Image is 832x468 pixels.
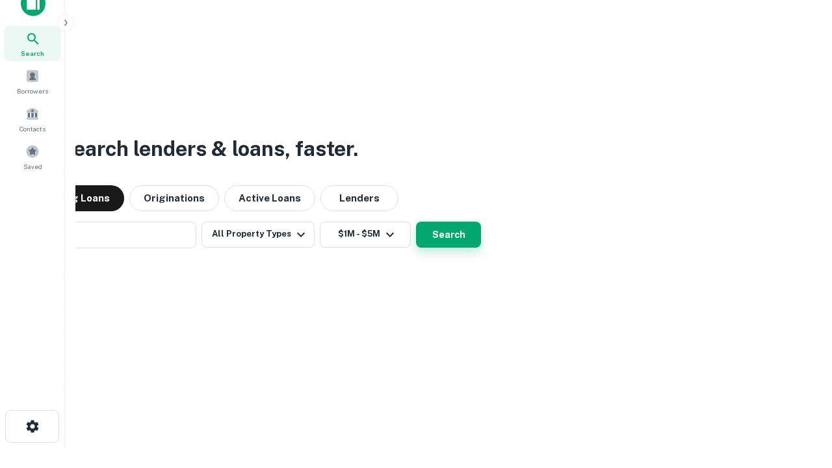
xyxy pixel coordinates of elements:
[59,133,358,164] h3: Search lenders & loans, faster.
[224,185,315,211] button: Active Loans
[23,161,42,172] span: Saved
[320,222,411,248] button: $1M - $5M
[4,26,61,61] a: Search
[19,123,45,134] span: Contacts
[201,222,315,248] button: All Property Types
[21,48,44,58] span: Search
[320,185,398,211] button: Lenders
[4,101,61,136] a: Contacts
[767,364,832,426] iframe: Chat Widget
[4,139,61,174] a: Saved
[129,185,219,211] button: Originations
[17,86,48,96] span: Borrowers
[4,64,61,99] a: Borrowers
[416,222,481,248] button: Search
